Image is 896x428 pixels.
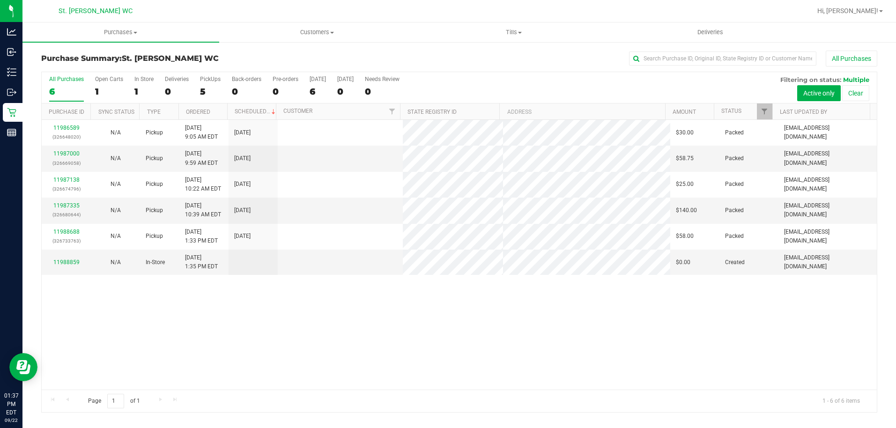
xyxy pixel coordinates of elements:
div: 0 [232,86,261,97]
inline-svg: Outbound [7,88,16,97]
span: Created [725,258,745,267]
span: Filtering on status: [780,76,841,83]
h3: Purchase Summary: [41,54,320,63]
span: [EMAIL_ADDRESS][DOMAIN_NAME] [784,228,871,245]
div: 0 [165,86,189,97]
p: 01:37 PM EDT [4,391,18,417]
span: Not Applicable [111,181,121,187]
a: Sync Status [98,109,134,115]
inline-svg: Retail [7,108,16,117]
span: Pickup [146,154,163,163]
span: [DATE] [234,206,251,215]
div: 6 [49,86,84,97]
inline-svg: Inbound [7,47,16,57]
button: N/A [111,154,121,163]
span: [DATE] [234,232,251,241]
span: Pickup [146,232,163,241]
span: [EMAIL_ADDRESS][DOMAIN_NAME] [784,124,871,141]
p: (326680644) [47,210,85,219]
a: 11988688 [53,229,80,235]
div: Deliveries [165,76,189,82]
span: [EMAIL_ADDRESS][DOMAIN_NAME] [784,149,871,167]
span: Customers [220,28,415,37]
span: Not Applicable [111,129,121,136]
span: $0.00 [676,258,690,267]
a: 11987335 [53,202,80,209]
span: Packed [725,154,744,163]
inline-svg: Reports [7,128,16,137]
span: Not Applicable [111,207,121,214]
span: [EMAIL_ADDRESS][DOMAIN_NAME] [784,201,871,219]
span: [DATE] [234,154,251,163]
span: [DATE] [234,128,251,137]
span: Multiple [843,76,869,83]
div: PickUps [200,76,221,82]
div: [DATE] [310,76,326,82]
span: Pickup [146,128,163,137]
div: Open Carts [95,76,123,82]
span: Packed [725,206,744,215]
a: Filter [757,103,772,119]
a: 11988859 [53,259,80,266]
span: Pickup [146,180,163,189]
span: $25.00 [676,180,694,189]
p: (326648020) [47,133,85,141]
a: Ordered [186,109,210,115]
div: Back-orders [232,76,261,82]
span: [EMAIL_ADDRESS][DOMAIN_NAME] [784,176,871,193]
span: In-Store [146,258,165,267]
div: In Store [134,76,154,82]
div: 5 [200,86,221,97]
span: [DATE] 9:05 AM EDT [185,124,218,141]
a: Purchases [22,22,219,42]
button: All Purchases [826,51,877,66]
a: Filter [385,103,400,119]
span: Deliveries [685,28,736,37]
div: Pre-orders [273,76,298,82]
div: 0 [365,86,400,97]
a: Deliveries [612,22,809,42]
span: St. [PERSON_NAME] WC [59,7,133,15]
a: Customer [283,108,312,114]
span: [DATE] 9:59 AM EDT [185,149,218,167]
input: Search Purchase ID, Original ID, State Registry ID or Customer Name... [629,52,816,66]
span: [EMAIL_ADDRESS][DOMAIN_NAME] [784,253,871,271]
button: Clear [842,85,869,101]
span: Tills [416,28,612,37]
a: State Registry ID [407,109,457,115]
p: (326733763) [47,236,85,245]
a: Last Updated By [780,109,827,115]
a: 11987000 [53,150,80,157]
span: $30.00 [676,128,694,137]
button: N/A [111,206,121,215]
div: 0 [337,86,354,97]
a: Status [721,108,741,114]
span: Page of 1 [80,394,148,408]
span: $140.00 [676,206,697,215]
span: Not Applicable [111,155,121,162]
div: All Purchases [49,76,84,82]
div: [DATE] [337,76,354,82]
span: Not Applicable [111,233,121,239]
span: [DATE] 10:22 AM EDT [185,176,221,193]
inline-svg: Inventory [7,67,16,77]
span: Purchases [22,28,219,37]
div: 0 [273,86,298,97]
span: [DATE] 1:33 PM EDT [185,228,218,245]
span: $58.75 [676,154,694,163]
input: 1 [107,394,124,408]
span: [DATE] [234,180,251,189]
span: 1 - 6 of 6 items [815,394,867,408]
a: Tills [415,22,612,42]
a: Type [147,109,161,115]
div: 6 [310,86,326,97]
a: Amount [673,109,696,115]
span: Packed [725,128,744,137]
span: Pickup [146,206,163,215]
inline-svg: Analytics [7,27,16,37]
span: Packed [725,180,744,189]
button: N/A [111,128,121,137]
span: Hi, [PERSON_NAME]! [817,7,878,15]
p: (326669058) [47,159,85,168]
a: 11987138 [53,177,80,183]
